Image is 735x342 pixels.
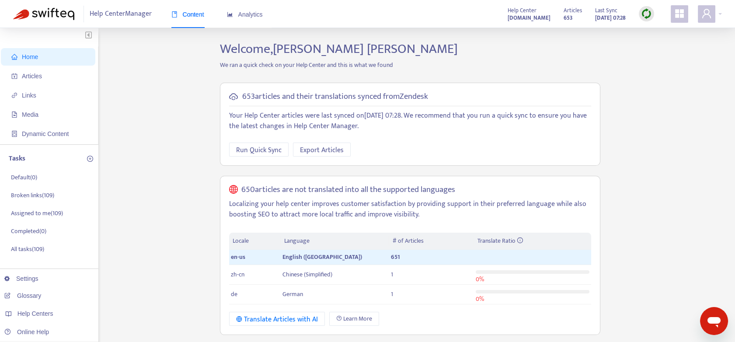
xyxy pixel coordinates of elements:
[229,312,325,326] button: Translate Articles with AI
[564,13,573,23] strong: 653
[87,156,93,162] span: plus-circle
[701,8,712,19] span: user
[213,60,607,70] p: We ran a quick check on your Help Center and this is what we found
[13,8,74,20] img: Swifteq
[391,289,393,299] span: 1
[227,11,263,18] span: Analytics
[391,269,393,279] span: 1
[171,11,178,17] span: book
[641,8,652,19] img: sync.dc5367851b00ba804db3.png
[595,13,626,23] strong: [DATE] 07:28
[242,92,428,102] h5: 653 articles and their translations synced from Zendesk
[236,145,282,156] span: Run Quick Sync
[11,92,17,98] span: link
[229,233,281,250] th: Locale
[11,209,63,218] p: Assigned to me ( 109 )
[476,274,484,284] span: 0 %
[391,252,400,262] span: 651
[389,233,474,250] th: # of Articles
[281,233,389,250] th: Language
[4,328,49,335] a: Online Help
[229,185,238,195] span: global
[90,6,152,22] span: Help Center Manager
[227,11,233,17] span: area-chart
[282,269,332,279] span: Chinese (Simplified)
[595,6,617,15] span: Last Sync
[9,154,25,164] p: Tasks
[11,227,46,236] p: Completed ( 0 )
[22,73,42,80] span: Articles
[477,236,588,246] div: Translate Ratio
[229,199,591,220] p: Localizing your help center improves customer satisfaction by providing support in their preferre...
[171,11,204,18] span: Content
[282,289,303,299] span: German
[476,294,484,304] span: 0 %
[229,111,591,132] p: Your Help Center articles were last synced on [DATE] 07:28 . We recommend that you run a quick sy...
[231,269,244,279] span: zh-cn
[508,6,536,15] span: Help Center
[674,8,685,19] span: appstore
[343,314,372,324] span: Learn More
[564,6,582,15] span: Articles
[11,54,17,60] span: home
[293,143,351,157] button: Export Articles
[22,53,38,60] span: Home
[329,312,379,326] a: Learn More
[229,143,289,157] button: Run Quick Sync
[22,92,36,99] span: Links
[236,314,318,325] div: Translate Articles with AI
[11,112,17,118] span: file-image
[231,252,245,262] span: en-us
[241,185,455,195] h5: 650 articles are not translated into all the supported languages
[11,73,17,79] span: account-book
[17,310,53,317] span: Help Centers
[282,252,362,262] span: English ([GEOGRAPHIC_DATA])
[300,145,344,156] span: Export Articles
[22,111,38,118] span: Media
[508,13,550,23] a: [DOMAIN_NAME]
[22,130,69,137] span: Dynamic Content
[4,292,41,299] a: Glossary
[231,289,237,299] span: de
[11,244,44,254] p: All tasks ( 109 )
[700,307,728,335] iframe: Button to launch messaging window
[11,191,54,200] p: Broken links ( 109 )
[11,131,17,137] span: container
[229,92,238,101] span: cloud-sync
[220,38,458,60] span: Welcome, [PERSON_NAME] [PERSON_NAME]
[11,173,37,182] p: Default ( 0 )
[4,275,38,282] a: Settings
